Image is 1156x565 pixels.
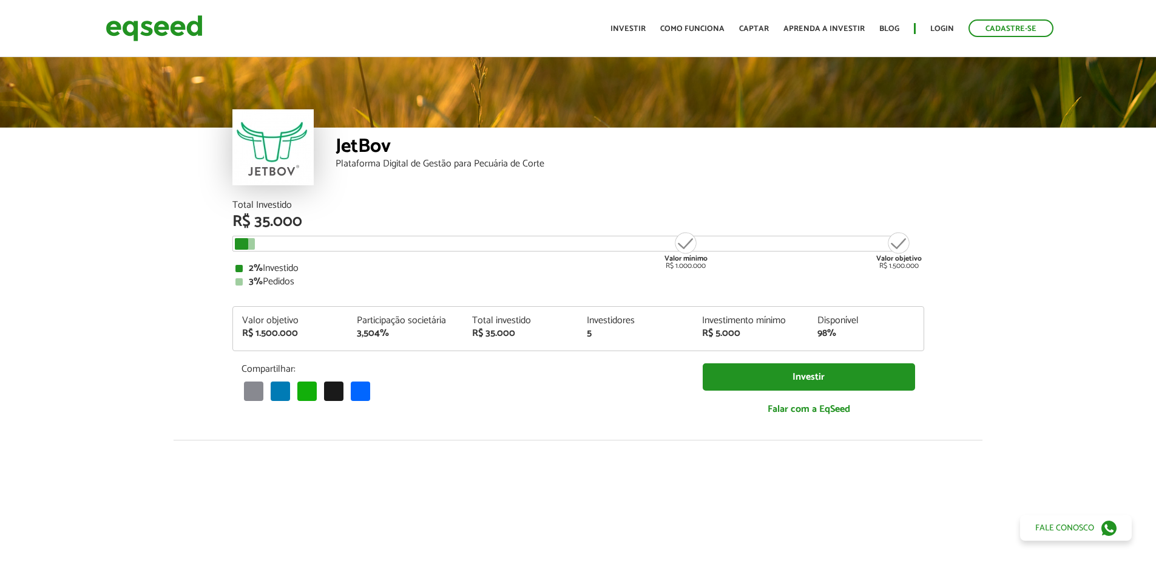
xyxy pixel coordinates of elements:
a: Fale conosco [1020,515,1132,541]
a: Investir [610,25,646,33]
div: Investimento mínimo [702,316,799,326]
a: Login [930,25,954,33]
div: Disponível [817,316,914,326]
div: R$ 35.000 [472,329,569,338]
a: Share [348,381,373,401]
a: Cadastre-se [968,19,1053,37]
div: R$ 1.500.000 [876,231,922,270]
a: LinkedIn [268,381,292,401]
a: Captar [739,25,769,33]
div: 3,504% [357,329,454,338]
div: Investido [235,264,921,273]
div: R$ 1.500.000 [242,329,339,338]
div: 98% [817,329,914,338]
div: JetBov [336,137,924,159]
div: Plataforma Digital de Gestão para Pecuária de Corte [336,159,924,169]
p: Compartilhar: [242,363,684,375]
strong: 2% [249,260,263,276]
div: Valor objetivo [242,316,339,326]
a: Aprenda a investir [783,25,865,33]
a: Investir [703,363,915,391]
a: WhatsApp [295,381,319,401]
div: Total Investido [232,200,924,210]
a: X [322,381,346,401]
strong: Valor mínimo [664,253,708,264]
a: Blog [879,25,899,33]
div: Participação societária [357,316,454,326]
strong: Valor objetivo [876,253,922,264]
div: R$ 1.000.000 [663,231,709,270]
div: Pedidos [235,277,921,287]
strong: 3% [249,273,263,290]
img: EqSeed [106,12,203,44]
div: R$ 35.000 [232,214,924,230]
div: Investidores [587,316,684,326]
div: 5 [587,329,684,338]
a: Falar com a EqSeed [703,397,915,422]
a: Email [242,381,266,401]
div: Total investido [472,316,569,326]
a: Como funciona [660,25,725,33]
div: R$ 5.000 [702,329,799,338]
